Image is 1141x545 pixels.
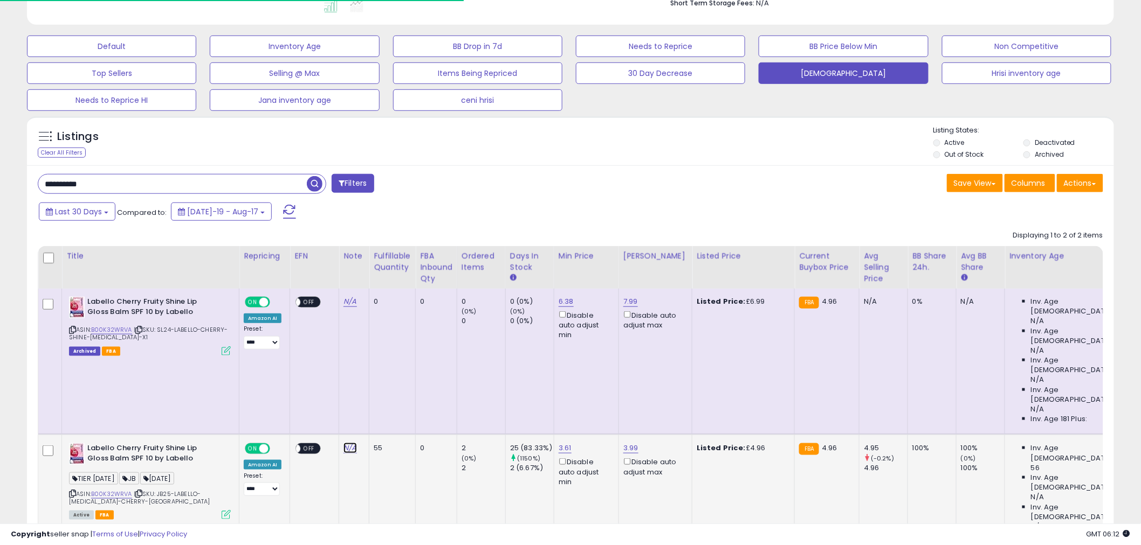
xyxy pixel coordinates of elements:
[1031,375,1044,385] span: N/A
[246,298,259,307] span: ON
[187,206,258,217] span: [DATE]-19 - Aug-17
[559,296,574,307] a: 6.38
[822,443,837,453] span: 4.96
[1035,150,1064,159] label: Archived
[343,443,356,453] a: N/A
[623,296,638,307] a: 7.99
[961,297,996,306] div: N/A
[119,472,139,485] span: JB
[697,443,786,453] div: £4.96
[1031,502,1130,522] span: Inv. Age [DEMOGRAPHIC_DATA]:
[91,325,132,334] a: B00K32WRVA
[1035,138,1075,147] label: Deactivated
[1031,492,1044,502] span: N/A
[69,325,228,341] span: | SKU: SL24-LABELLO-CHERRY-SHINE-[MEDICAL_DATA]-X1
[269,298,286,307] span: OFF
[697,443,746,453] b: Listed Price:
[27,62,196,84] button: Top Sellers
[393,89,562,111] button: ceni hrisi
[462,454,477,463] small: (0%)
[912,250,952,273] div: BB Share 24h.
[69,511,94,520] span: All listings currently available for purchase on Amazon
[510,307,525,316] small: (0%)
[912,443,948,453] div: 100%
[140,529,187,539] a: Privacy Policy
[244,472,281,497] div: Preset:
[1031,463,1040,473] span: 56
[1009,250,1133,262] div: Inventory Age
[462,307,477,316] small: (0%)
[623,443,638,453] a: 3.99
[1031,297,1130,316] span: Inv. Age [DEMOGRAPHIC_DATA]:
[87,297,218,319] b: Labello Cherry Fruity Shine Lip Gloss Balm SPF 10 by Labello
[1031,326,1130,346] span: Inv. Age [DEMOGRAPHIC_DATA]:
[1013,230,1103,241] div: Displaying 1 to 2 of 2 items
[1087,529,1130,539] span: 2025-09-17 06:12 GMT
[623,456,684,477] div: Disable auto adjust max
[942,36,1111,57] button: Non Competitive
[947,174,1003,192] button: Save View
[510,297,554,306] div: 0 (0%)
[140,472,174,485] span: [DATE]
[87,443,218,466] b: Labello Cherry Fruity Shine Lip Gloss Balm SPF 10 by Labello
[420,443,449,453] div: 0
[1031,385,1130,404] span: Inv. Age [DEMOGRAPHIC_DATA]-180:
[961,443,1005,453] div: 100%
[27,89,196,111] button: Needs to Reprice HI
[39,202,115,221] button: Last 30 Days
[27,36,196,57] button: Default
[393,62,562,84] button: Items Being Repriced
[210,62,379,84] button: Selling @ Max
[697,296,746,306] b: Listed Price:
[510,316,554,326] div: 0 (0%)
[69,472,118,485] span: TIER [DATE]
[912,297,948,306] div: 0%
[871,454,894,463] small: (-0.2%)
[799,250,855,273] div: Current Buybox Price
[244,250,285,262] div: Repricing
[961,250,1000,273] div: Avg BB Share
[69,297,231,354] div: ASIN:
[462,463,505,473] div: 2
[462,316,505,326] div: 0
[244,325,281,350] div: Preset:
[69,491,76,497] i: Click to copy
[1012,178,1046,188] span: Columns
[135,491,142,497] i: Click to copy
[343,296,356,307] a: N/A
[942,62,1111,84] button: Hrisi inventory age
[69,347,100,356] span: Listings that have been deleted from Seller Central
[57,129,99,144] h5: Listings
[1031,404,1044,414] span: N/A
[510,463,554,473] div: 2 (6.67%)
[1031,473,1130,492] span: Inv. Age [DEMOGRAPHIC_DATA]:
[945,138,965,147] label: Active
[822,296,837,306] span: 4.96
[559,456,610,487] div: Disable auto adjust min
[510,273,517,283] small: Days In Stock.
[559,443,572,453] a: 3.61
[559,250,614,262] div: Min Price
[301,444,318,453] span: OFF
[864,463,908,473] div: 4.96
[332,174,374,193] button: Filters
[945,150,984,159] label: Out of Stock
[69,443,85,465] img: 51xKAK9N8fL._SL40_.jpg
[961,454,976,463] small: (0%)
[864,297,899,306] div: N/A
[11,529,50,539] strong: Copyright
[510,443,554,453] div: 25 (83.33%)
[91,490,132,499] a: B00K32WRVA
[244,460,281,470] div: Amazon AI
[759,62,928,84] button: [DEMOGRAPHIC_DATA]
[1005,174,1055,192] button: Columns
[1031,414,1088,424] span: Inv. Age 181 Plus:
[55,206,102,217] span: Last 30 Days
[301,298,318,307] span: OFF
[69,490,210,506] span: | SKU: JB25-LABELLO-[MEDICAL_DATA]-CHERRY-[GEOGRAPHIC_DATA]
[864,250,903,284] div: Avg Selling Price
[623,250,688,262] div: [PERSON_NAME]
[294,250,334,262] div: EFN
[393,36,562,57] button: BB Drop in 7d
[623,309,684,330] div: Disable auto adjust max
